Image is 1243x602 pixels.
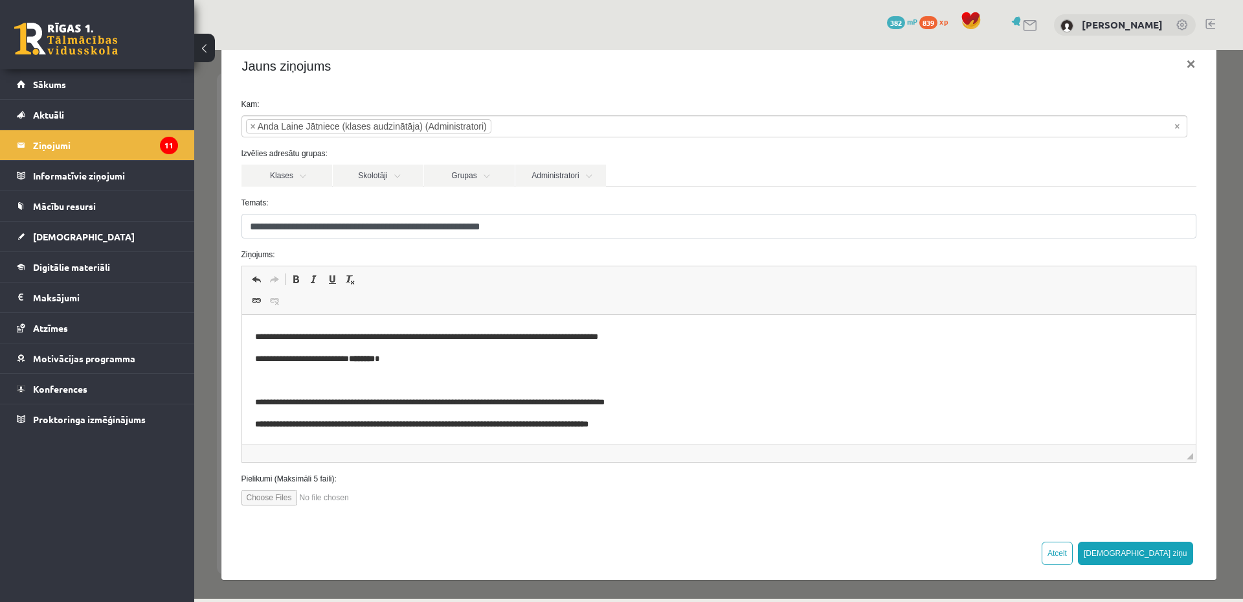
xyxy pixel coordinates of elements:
[980,70,985,83] span: Noņemt visus vienumus
[919,16,954,27] a: 839 xp
[33,413,146,425] span: Proktoringa izmēģinājums
[33,383,87,395] span: Konferences
[33,78,66,90] span: Sākums
[38,199,1012,211] label: Ziņojums:
[907,16,917,27] span: mP
[71,242,89,259] a: Убрать ссылку
[17,252,178,282] a: Digitālie materiāli
[33,109,64,121] span: Aktuāli
[38,49,1012,60] label: Kam:
[17,343,178,373] a: Motivācijas programma
[230,115,320,137] a: Grupas
[321,115,412,137] a: Administratori
[17,283,178,312] a: Maksājumi
[17,161,178,191] a: Informatīvie ziņojumi
[887,16,917,27] a: 382 mP
[847,492,879,515] button: Atcelt
[48,265,1002,395] iframe: Визуальный текстовый редактор, wiswyg-editor-47433941207920-1760182486-776
[48,6,137,26] h4: Jauns ziņojums
[17,191,178,221] a: Mācību resursi
[939,16,948,27] span: xp
[38,423,1012,435] label: Pielikumi (Maksimāli 5 faili):
[56,70,62,83] span: ×
[1060,19,1073,32] img: Ādams Aleksandrs Kovaļenko
[33,322,68,334] span: Atzīmes
[17,100,178,130] a: Aktuāli
[884,492,999,515] button: [DEMOGRAPHIC_DATA] ziņu
[53,221,71,238] a: Отменить (Ctrl+Z)
[17,404,178,434] a: Proktoringa izmēģinājums
[38,98,1012,110] label: Izvēlies adresātu grupas:
[919,16,937,29] span: 839
[992,403,999,410] span: Перетащите для изменения размера
[47,115,138,137] a: Klases
[887,16,905,29] span: 382
[53,242,71,259] a: Вставить/Редактировать ссылку (Ctrl+K)
[17,69,178,99] a: Sākums
[160,137,178,154] i: 11
[93,221,111,238] a: Полужирный (Ctrl+B)
[139,115,229,137] a: Skolotāji
[147,221,165,238] a: Убрать форматирование
[52,69,297,84] li: Anda Laine Jātniece (klases audzinātāja) (Administratori)
[1082,18,1163,31] a: [PERSON_NAME]
[17,222,178,251] a: [DEMOGRAPHIC_DATA]
[38,147,1012,159] label: Temats:
[33,231,135,242] span: [DEMOGRAPHIC_DATA]
[33,130,178,160] legend: Ziņojumi
[33,200,96,212] span: Mācību resursi
[71,221,89,238] a: Повторить (Ctrl+Y)
[33,261,110,273] span: Digitālie materiāli
[111,221,129,238] a: Курсив (Ctrl+I)
[14,23,118,55] a: Rīgas 1. Tālmācības vidusskola
[129,221,147,238] a: Подчеркнутый (Ctrl+U)
[17,313,178,343] a: Atzīmes
[17,374,178,404] a: Konferences
[17,130,178,160] a: Ziņojumi11
[33,353,135,364] span: Motivācijas programma
[33,161,178,191] legend: Informatīvie ziņojumi
[33,283,178,312] legend: Maksājumi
